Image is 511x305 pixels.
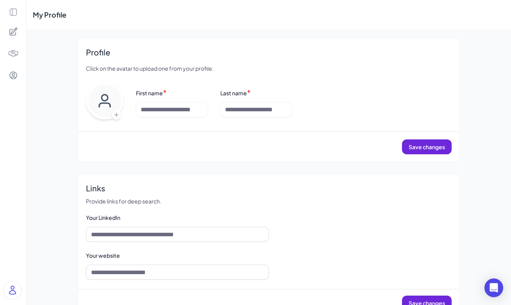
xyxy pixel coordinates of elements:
label: Last name [220,89,247,96]
div: Open Intercom Messenger [484,278,503,297]
div: Upload avatar [86,82,123,122]
button: Save changes [402,139,452,154]
label: Your LinkedIn [86,214,120,221]
p: Click on the avatar to upload one from your profile. [86,64,452,73]
label: Your website [86,252,120,259]
h2: Profile [86,46,452,58]
img: 4blF7nbYMBMHBwcHBwcHBwcHBwcHBwcHB4es+Bd0DLy0SdzEZwAAAABJRU5ErkJggg== [8,48,19,59]
h2: Links [86,182,452,194]
img: user_logo.png [4,281,21,299]
span: Save changes [409,143,445,150]
label: First name [136,89,163,96]
p: Provide links for deep search. [86,197,452,205]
